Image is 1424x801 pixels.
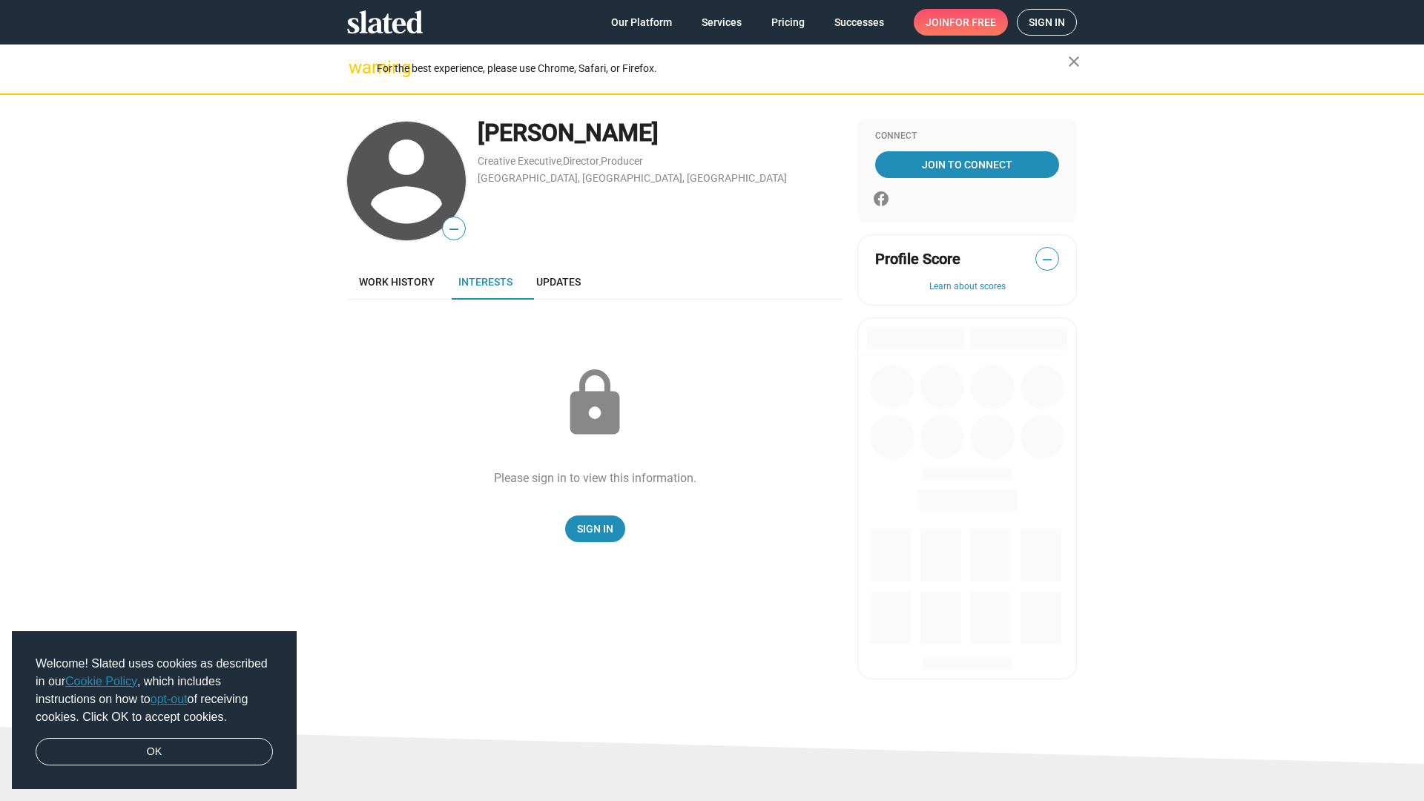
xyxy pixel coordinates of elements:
[611,9,672,36] span: Our Platform
[690,9,754,36] a: Services
[563,155,599,167] a: Director
[478,155,561,167] a: Creative Executive
[1065,53,1083,70] mat-icon: close
[446,264,524,300] a: Interests
[536,276,581,288] span: Updates
[875,131,1059,142] div: Connect
[349,59,366,76] mat-icon: warning
[12,631,297,790] div: cookieconsent
[347,264,446,300] a: Work history
[599,9,684,36] a: Our Platform
[359,276,435,288] span: Work history
[1036,250,1058,269] span: —
[524,264,593,300] a: Updates
[771,9,805,36] span: Pricing
[834,9,884,36] span: Successes
[151,693,188,705] a: opt-out
[377,59,1068,79] div: For the best experience, please use Chrome, Safari, or Firefox.
[875,249,960,269] span: Profile Score
[599,158,601,166] span: ,
[875,151,1059,178] a: Join To Connect
[875,281,1059,293] button: Learn about scores
[561,158,563,166] span: ,
[478,117,843,149] div: [PERSON_NAME]
[36,738,273,766] a: dismiss cookie message
[949,9,996,36] span: for free
[458,276,512,288] span: Interests
[914,9,1008,36] a: Joinfor free
[565,515,625,542] a: Sign In
[702,9,742,36] span: Services
[878,151,1056,178] span: Join To Connect
[759,9,817,36] a: Pricing
[1017,9,1077,36] a: Sign in
[478,172,787,184] a: [GEOGRAPHIC_DATA], [GEOGRAPHIC_DATA], [GEOGRAPHIC_DATA]
[36,655,273,726] span: Welcome! Slated uses cookies as described in our , which includes instructions on how to of recei...
[494,470,696,486] div: Please sign in to view this information.
[577,515,613,542] span: Sign In
[601,155,643,167] a: Producer
[926,9,996,36] span: Join
[65,675,137,688] a: Cookie Policy
[1029,10,1065,35] span: Sign in
[558,366,632,441] mat-icon: lock
[443,220,465,239] span: —
[823,9,896,36] a: Successes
